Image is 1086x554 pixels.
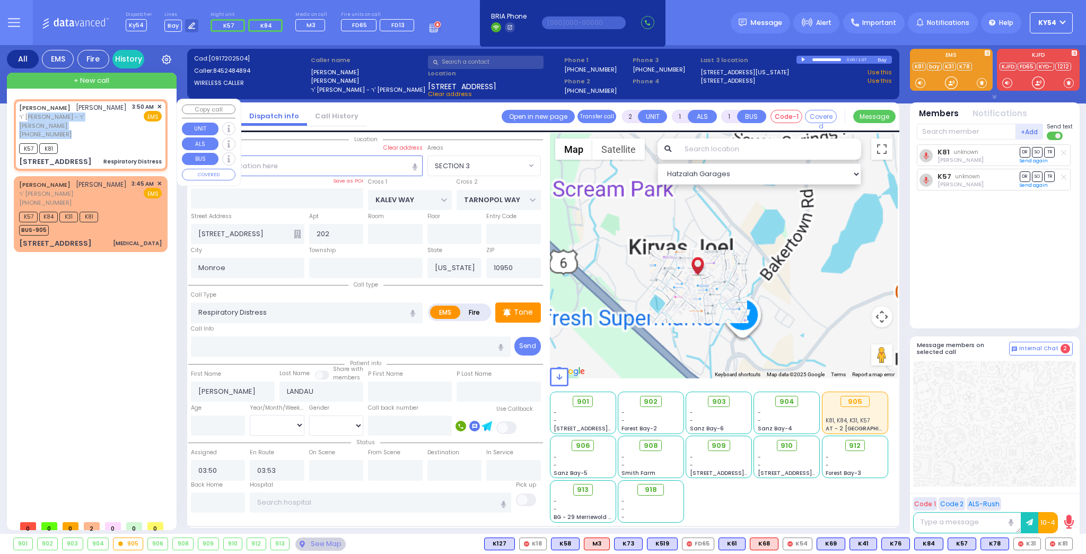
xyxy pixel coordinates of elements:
[19,225,49,236] span: BUS-905
[113,538,143,550] div: 905
[849,440,861,451] span: 912
[739,19,747,27] img: message.svg
[391,21,405,29] span: FD13
[341,12,418,18] label: Fire units on call
[783,538,812,550] div: K54
[781,440,793,451] span: 910
[173,538,193,550] div: 908
[194,66,308,75] label: Caller:
[621,513,680,521] div: -
[428,90,472,98] span: Clear address
[633,56,697,65] span: Phone 3
[19,238,92,249] div: [STREET_ADDRESS]
[164,12,199,18] label: Lines
[592,138,645,160] button: Show satellite imagery
[76,103,127,112] span: [PERSON_NAME]
[554,505,557,513] span: -
[614,538,643,550] div: K73
[1020,147,1030,157] span: DR
[826,417,870,425] span: K81, K84, K31, K57
[840,396,870,408] div: 905
[74,75,109,86] span: + New call
[294,230,301,238] span: Other building occupants
[224,538,242,550] div: 910
[76,180,127,189] span: [PERSON_NAME]
[430,306,461,319] label: EMS
[191,291,216,299] label: Call Type
[427,155,541,176] span: SECTION 3
[1020,171,1030,181] span: DR
[19,212,38,222] span: K57
[953,148,978,156] span: unknown
[910,53,993,60] label: EMS
[428,69,561,78] label: Location
[132,180,154,188] span: 3:45 AM
[805,110,837,123] button: Covered
[352,21,367,29] span: FD65
[1044,171,1055,181] span: TR
[826,425,904,432] span: AT - 2 [GEOGRAPHIC_DATA]
[542,16,626,29] input: (000)000-00000
[750,538,778,550] div: K68
[351,438,380,446] span: Status
[502,110,575,123] a: Open in new page
[213,66,250,75] span: 8452484894
[980,538,1009,550] div: BLS
[584,538,610,550] div: ALS
[948,538,976,550] div: BLS
[333,177,363,185] label: Save as POI
[144,111,162,122] span: EMS
[157,102,162,111] span: ✕
[758,409,761,417] span: -
[917,342,1009,356] h5: Message members on selected call
[157,179,162,188] span: ✕
[182,153,218,166] button: BUS
[1009,342,1073,356] button: Internal Chat 2
[112,50,144,68] a: History
[787,541,793,547] img: red-radio-icon.svg
[826,469,861,477] span: Forest Bay-3
[147,522,163,530] span: 0
[63,538,83,550] div: 903
[333,365,363,373] small: Share with
[564,65,617,73] label: [PHONE_NUMBER]
[645,484,657,495] span: 918
[862,18,896,28] span: Important
[59,212,78,222] span: K31
[554,453,557,461] span: -
[644,440,658,451] span: 908
[938,172,951,180] a: K57
[191,155,423,176] input: Search location here
[967,497,1001,510] button: ALS-Rush
[750,18,782,28] span: Message
[42,16,112,29] img: Logo
[311,68,424,77] label: [PERSON_NAME]
[349,135,383,143] span: Location
[917,124,1016,140] input: Search member
[621,417,625,425] span: -
[39,212,58,222] span: K84
[826,461,829,469] span: -
[690,461,693,469] span: -
[551,538,580,550] div: BLS
[577,396,589,407] span: 901
[554,469,588,477] span: Sanz Bay-5
[84,522,100,530] span: 2
[427,448,459,457] label: Destination
[700,68,789,77] a: [STREET_ADDRESS][US_STATE]
[927,63,942,71] a: bay
[514,337,541,356] button: Send
[428,156,526,175] span: SECTION 3
[144,188,162,198] span: EMS
[164,20,182,32] span: Bay
[690,453,693,461] span: -
[678,138,861,160] input: Search location
[553,365,588,378] img: Google
[311,56,424,65] label: Caller name
[309,448,335,457] label: On Scene
[576,440,590,451] span: 906
[428,81,496,90] span: [STREET_ADDRESS]
[309,246,336,255] label: Township
[191,448,217,457] label: Assigned
[1045,538,1073,550] div: K81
